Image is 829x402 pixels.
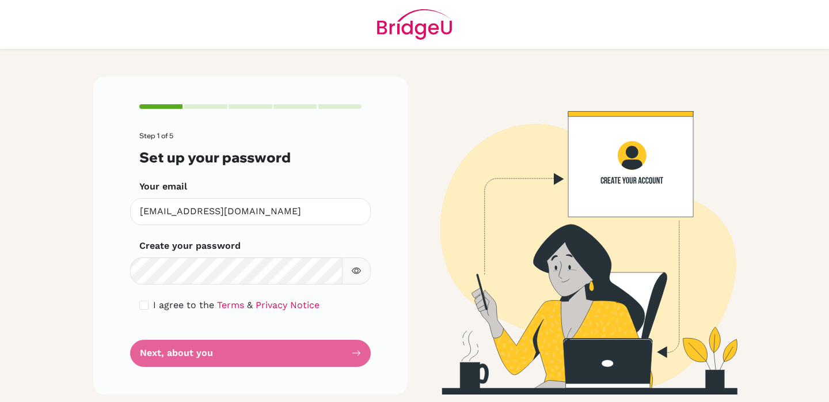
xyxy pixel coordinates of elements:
span: I agree to the [153,299,214,310]
label: Create your password [139,239,241,253]
span: Step 1 of 5 [139,131,173,140]
a: Privacy Notice [256,299,320,310]
a: Terms [217,299,244,310]
label: Your email [139,180,187,194]
span: & [247,299,253,310]
input: Insert your email* [130,198,371,225]
h3: Set up your password [139,149,362,166]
